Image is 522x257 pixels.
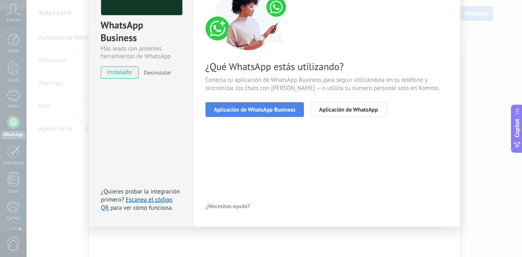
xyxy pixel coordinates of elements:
a: Escanea el código QR [101,196,173,212]
span: ¿Quieres probar la integración primero? [101,188,180,204]
span: instalado [101,66,138,79]
span: para ver cómo funciona. [111,204,173,212]
div: Más leads con potentes herramientas de WhatsApp [101,45,181,60]
span: Conecta tu aplicación de WhatsApp Business para seguir utilizándola en tu teléfono y sincronizar ... [206,76,448,92]
span: Desinstalar [144,69,171,76]
span: Copilot [513,119,521,137]
span: ¿Necesitas ayuda? [206,203,250,209]
span: Aplicación de WhatsApp [319,107,378,112]
button: Desinstalar [141,66,171,79]
button: ¿Necesitas ayuda? [206,200,251,212]
div: WhatsApp Business [101,19,181,45]
button: Aplicación de WhatsApp Business [206,102,304,117]
span: Aplicación de WhatsApp Business [214,107,296,112]
button: Aplicación de WhatsApp [310,102,386,117]
span: ¿Qué WhatsApp estás utilizando? [206,60,448,73]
